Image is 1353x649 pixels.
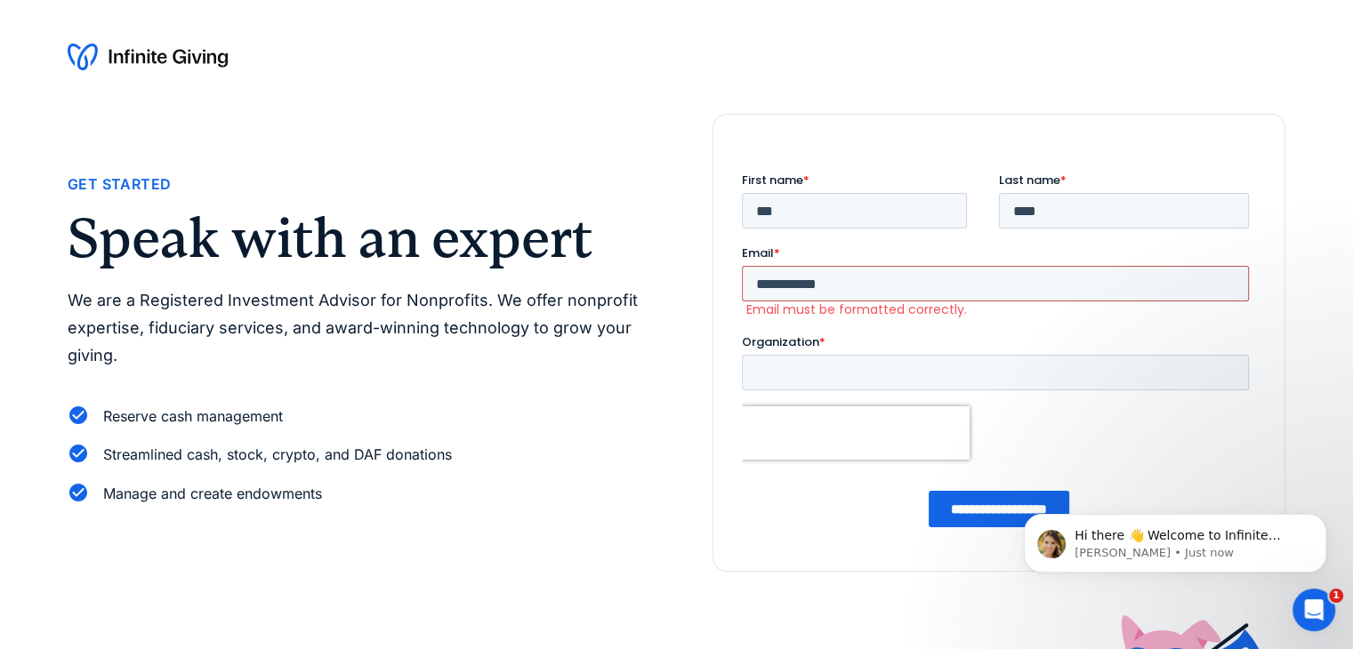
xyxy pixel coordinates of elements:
[103,443,452,467] div: Streamlined cash, stock, crypto, and DAF donations
[103,405,283,429] div: Reserve cash management
[742,172,1256,542] iframe: Form 0
[68,172,171,196] div: Get Started
[68,211,640,266] h2: Speak with an expert
[997,477,1353,601] iframe: Intercom notifications message
[1293,589,1335,631] iframe: Intercom live chat
[68,287,640,369] p: We are a Registered Investment Advisor for Nonprofits. We offer nonprofit expertise, fiduciary se...
[103,482,322,506] div: Manage and create endowments
[1329,589,1343,603] span: 1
